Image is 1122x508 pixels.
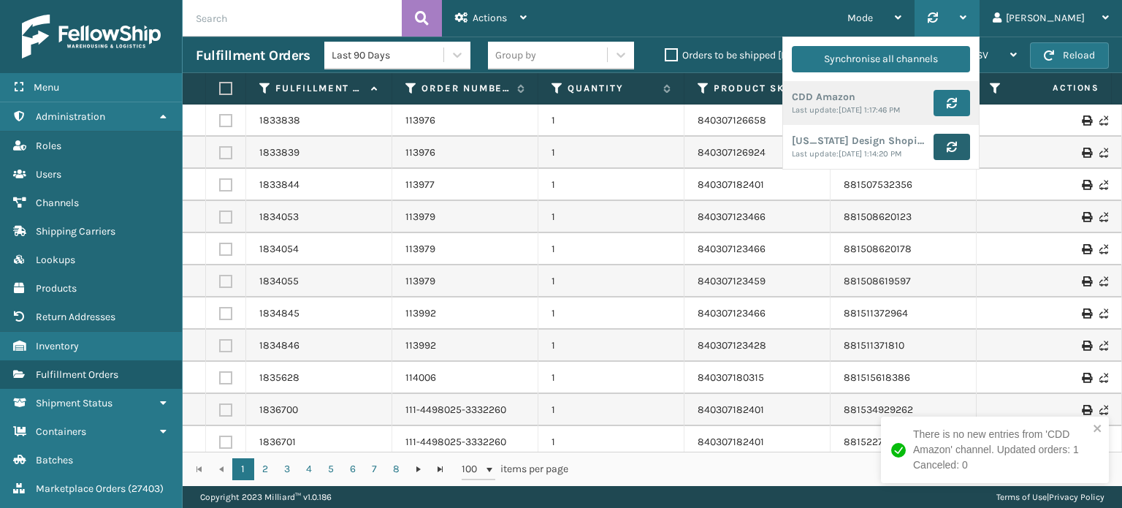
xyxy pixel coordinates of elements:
a: 881508620123 [844,211,912,223]
a: 881511371810 [844,339,904,352]
a: 4 [298,458,320,480]
a: 881508619597 [844,275,911,287]
td: 1 [538,362,684,394]
a: 111-4498025-3332260 [405,435,506,450]
a: 114006 [405,371,436,385]
a: 881515618386 [844,371,910,384]
span: Channels [36,197,79,209]
span: 100 [462,462,484,477]
i: Never Shipped [1099,115,1108,126]
td: 1 [538,330,684,362]
a: 840307123459 [698,275,766,287]
span: Products [36,282,77,295]
a: 8 [386,458,408,480]
a: 840307123466 [698,307,766,319]
span: Go to the next page [413,463,424,475]
a: Go to the last page [430,458,451,480]
label: Quantity [568,82,656,95]
i: Never Shipped [1099,212,1108,222]
div: Last 90 Days [332,48,445,63]
a: 881534929262 [844,403,913,416]
i: Never Shipped [1099,308,1108,319]
i: Print Label [1082,276,1091,287]
a: 2 [254,458,276,480]
a: 840307180315 [698,371,764,384]
a: 5 [320,458,342,480]
label: Orders to be shipped [DATE] [665,49,806,61]
span: Menu [34,81,59,94]
td: 1 [538,233,684,265]
i: Never Shipped [1099,373,1108,383]
a: 881522723129 [844,436,910,448]
div: Synchronise all channels [824,46,938,72]
span: Marketplace Orders [36,482,126,495]
span: Last update: [792,105,839,115]
i: Print Label [1082,244,1091,254]
div: CDD Amazon [792,91,925,104]
a: 840307182401 [698,403,764,416]
td: 1 [538,426,684,458]
a: 113992 [405,306,436,321]
div: There is no new entries from 'CDD Amazon' channel. Updated orders: 1 Canceled: 0 [913,427,1088,473]
i: Print Label [1082,212,1091,222]
td: 1 [538,201,684,233]
a: 113979 [405,242,435,257]
span: Containers [36,425,86,438]
td: 1 [538,394,684,426]
a: 1834054 [259,242,299,257]
i: Print Label [1082,148,1091,158]
i: Never Shipped [1099,405,1108,415]
i: Never Shipped [1099,148,1108,158]
td: 1 [538,169,684,201]
td: 1 [538,297,684,330]
span: items per page [462,458,568,480]
div: Group by [495,48,536,63]
a: 113979 [405,274,435,289]
td: 1 [538,265,684,297]
span: Batches [36,454,73,466]
span: [DATE] 1:17:46 PM [839,105,900,115]
i: Print Label [1082,308,1091,319]
i: Never Shipped [1099,244,1108,254]
a: 1834055 [259,274,299,289]
span: Inventory [36,340,79,352]
a: 840307126658 [698,114,766,126]
a: 840307126924 [698,146,766,159]
a: 113977 [405,178,435,192]
i: Print Label [1082,373,1091,383]
h3: Fulfillment Orders [196,47,310,64]
a: 840307123466 [698,211,766,223]
a: 881507532356 [844,178,912,191]
span: Mode [847,12,873,24]
i: Print Label [1082,180,1091,190]
i: Print Label [1082,405,1091,415]
a: 7 [364,458,386,480]
span: Go to the last page [435,463,446,475]
a: 1833838 [259,113,300,128]
td: 1 [538,105,684,137]
i: Never Shipped [1099,180,1108,190]
a: 1834053 [259,210,299,224]
span: Actions [1007,76,1108,100]
span: Administration [36,110,105,123]
p: Copyright 2023 Milliard™ v 1.0.186 [200,486,332,508]
span: Last update: [792,149,839,159]
a: 113976 [405,113,435,128]
td: 1 [538,137,684,169]
span: Shipment Status [36,397,112,409]
a: 1836701 [259,435,296,450]
a: 1 [232,458,254,480]
span: Fulfillment Orders [36,368,118,381]
button: close [1093,422,1103,436]
span: Roles [36,140,61,152]
span: Shipping Carriers [36,225,115,238]
label: Order Number [421,82,510,95]
a: 840307123428 [698,339,766,352]
button: Reload [1030,42,1109,69]
a: 881511372964 [844,307,908,319]
a: 1833839 [259,145,299,160]
i: Never Shipped [1099,276,1108,287]
div: 1 - 100 of 785 items [589,462,1107,477]
a: Go to the next page [408,458,430,480]
span: Actions [473,12,507,24]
